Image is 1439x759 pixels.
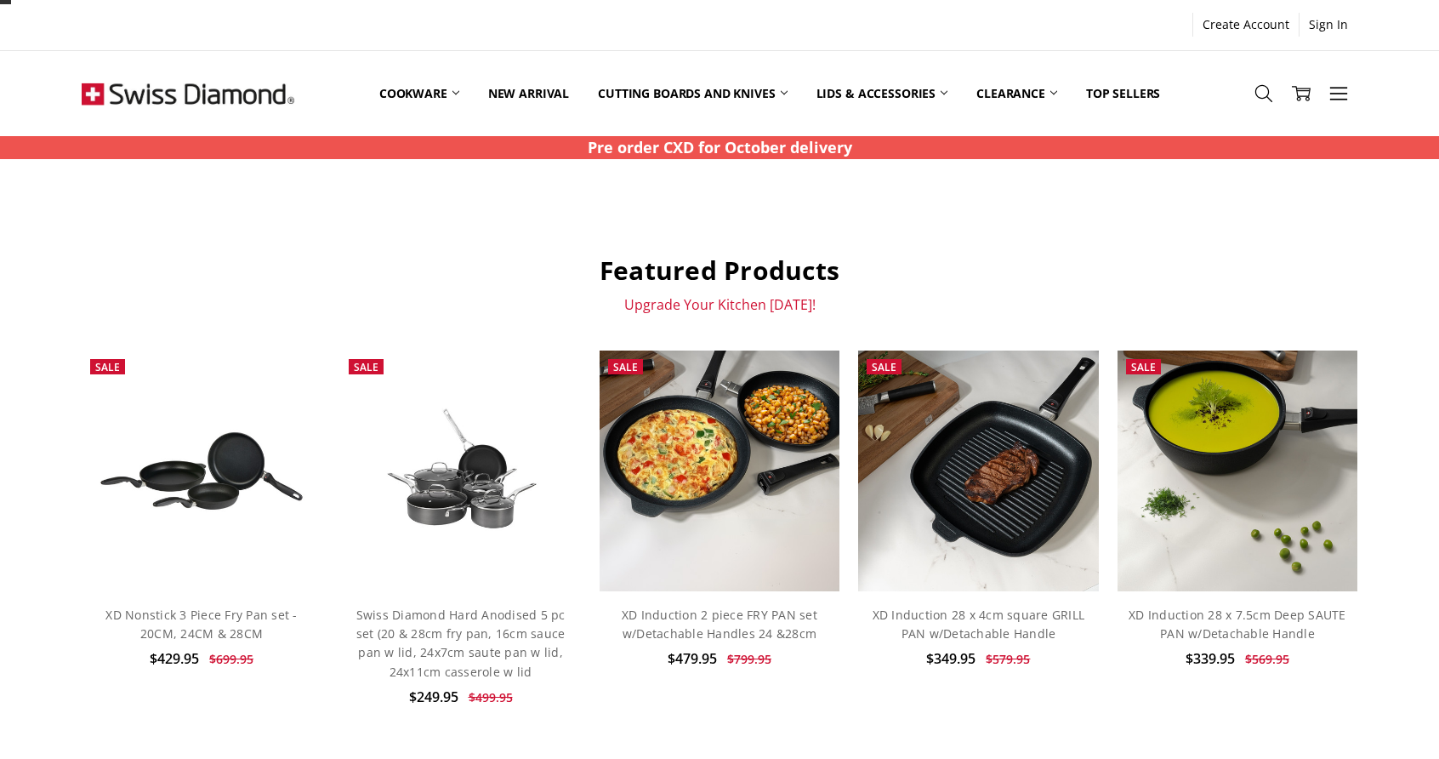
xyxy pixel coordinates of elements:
[82,51,294,136] img: Free Shipping On Every Order
[872,360,896,374] span: Sale
[1072,55,1175,131] a: Top Sellers
[668,649,717,668] span: $479.95
[474,55,583,131] a: New arrival
[1193,13,1299,37] a: Create Account
[82,411,321,531] img: XD Nonstick 3 Piece Fry Pan set - 20CM, 24CM & 28CM
[1186,649,1235,668] span: $339.95
[340,390,580,551] img: Swiss Diamond Hard Anodised 5 pc set (20 & 28cm fry pan, 16cm sauce pan w lid, 24x7cm saute pan w...
[95,360,120,374] span: Sale
[340,351,580,591] a: Swiss Diamond Hard Anodised 5 pc set (20 & 28cm fry pan, 16cm sauce pan w lid, 24x7cm saute pan w...
[926,649,975,668] span: $349.95
[962,55,1072,131] a: Clearance
[105,607,297,642] a: XD Nonstick 3 Piece Fry Pan set - 20CM, 24CM & 28CM
[727,651,771,667] span: $799.95
[613,360,638,374] span: Sale
[583,55,802,131] a: Cutting boards and knives
[209,651,253,667] span: $699.95
[82,351,321,591] a: XD Nonstick 3 Piece Fry Pan set - 20CM, 24CM & 28CM
[354,360,378,374] span: Sale
[82,254,1357,287] h2: Featured Products
[1118,351,1357,591] img: XD Induction 28 x 7.5cm Deep SAUTE PAN w/Detachable Handle
[802,55,962,131] a: Lids & Accessories
[150,649,199,668] span: $429.95
[1245,651,1289,667] span: $569.95
[1131,360,1156,374] span: Sale
[986,651,1030,667] span: $579.95
[1300,13,1357,37] a: Sign In
[588,137,852,157] strong: Pre order CXD for October delivery
[873,607,1085,642] a: XD Induction 28 x 4cm square GRILL PAN w/Detachable Handle
[622,607,817,642] a: XD Induction 2 piece FRY PAN set w/Detachable Handles 24 &28cm
[858,351,1098,591] img: XD Induction 28 x 4cm square GRILL PAN w/Detachable Handle
[356,607,566,680] a: Swiss Diamond Hard Anodised 5 pc set (20 & 28cm fry pan, 16cm sauce pan w lid, 24x7cm saute pan w...
[82,296,1357,313] p: Upgrade Your Kitchen [DATE]!
[600,351,839,591] img: XD Induction 2 piece FRY PAN set w/Detachable Handles 24 &28cm
[469,689,513,705] span: $499.95
[409,688,458,706] span: $249.95
[365,55,474,131] a: Cookware
[1129,607,1346,642] a: XD Induction 28 x 7.5cm Deep SAUTE PAN w/Detachable Handle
